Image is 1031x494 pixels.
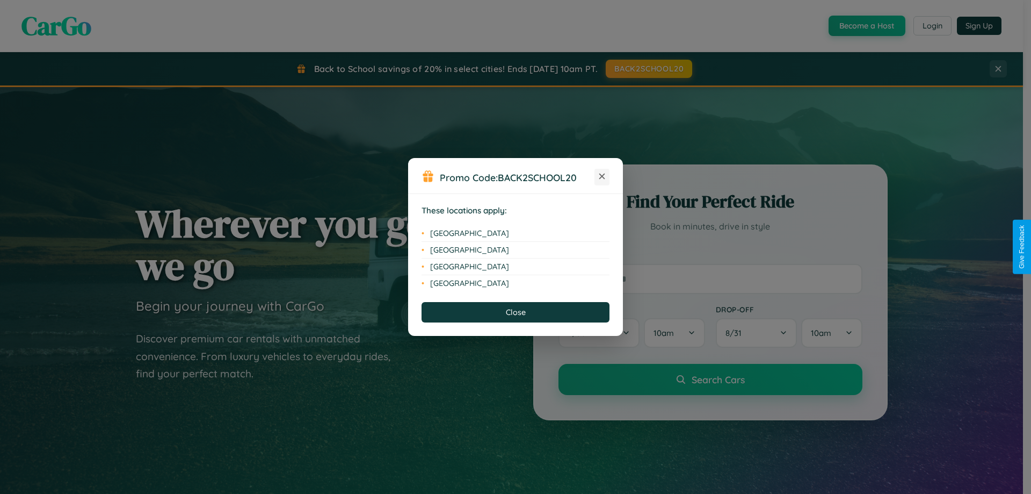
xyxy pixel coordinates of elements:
li: [GEOGRAPHIC_DATA] [422,275,609,291]
button: Close [422,302,609,323]
li: [GEOGRAPHIC_DATA] [422,259,609,275]
strong: These locations apply: [422,205,507,216]
b: BACK2SCHOOL20 [498,171,577,183]
li: [GEOGRAPHIC_DATA] [422,225,609,242]
div: Give Feedback [1018,225,1026,269]
h3: Promo Code: [440,171,594,183]
li: [GEOGRAPHIC_DATA] [422,242,609,259]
